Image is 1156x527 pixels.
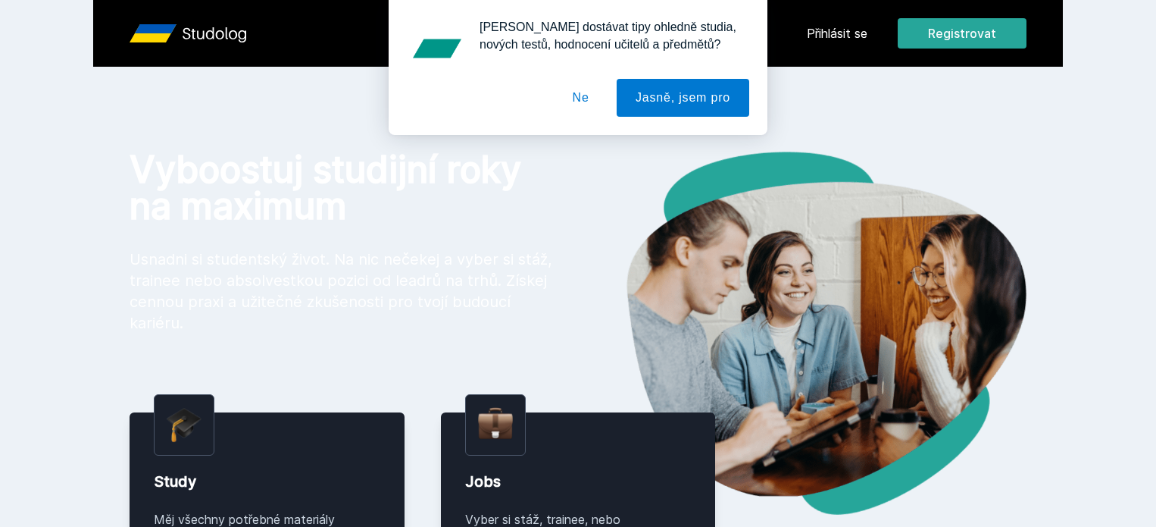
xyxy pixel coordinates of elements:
[154,471,380,492] div: Study
[478,404,513,443] img: briefcase.png
[554,79,608,117] button: Ne
[167,407,202,443] img: graduation-cap.png
[130,152,554,224] h1: Vyboostuj studijní roky na maximum
[130,249,554,334] p: Usnadni si studentský život. Na nic nečekej a vyber si stáž, trainee nebo absolvestkou pozici od ...
[578,152,1026,515] img: hero.png
[465,471,692,492] div: Jobs
[617,79,749,117] button: Jasně, jsem pro
[407,18,467,79] img: notification icon
[467,18,749,53] div: [PERSON_NAME] dostávat tipy ohledně studia, nových testů, hodnocení učitelů a předmětů?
